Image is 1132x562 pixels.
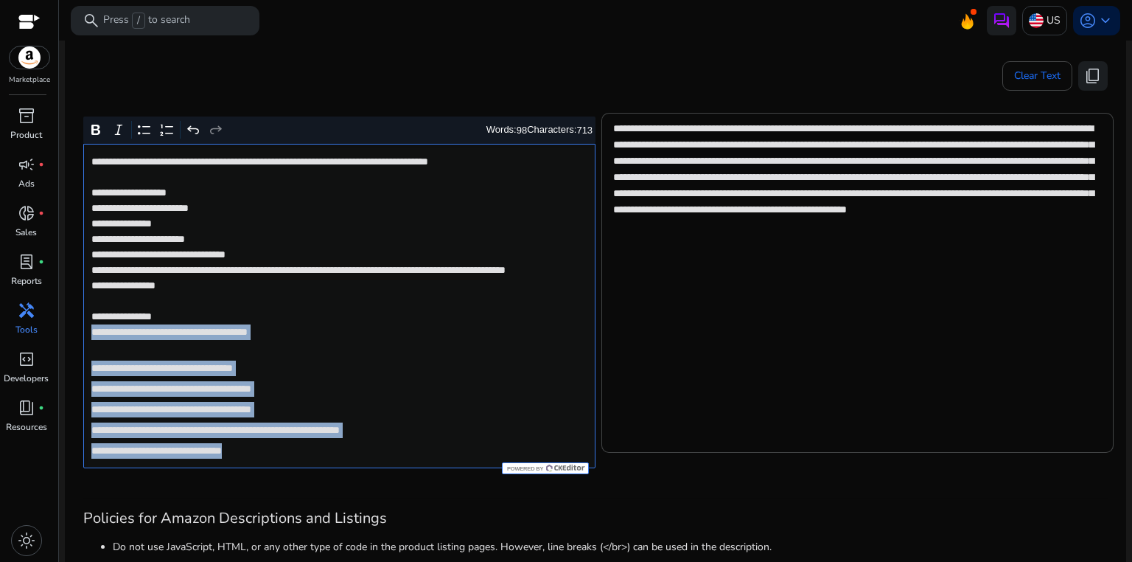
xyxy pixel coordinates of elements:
[576,125,593,136] label: 713
[18,532,35,549] span: light_mode
[11,274,42,288] p: Reports
[18,399,35,417] span: book_4
[38,210,44,216] span: fiber_manual_record
[113,539,1108,555] li: Do not use JavaScript, HTML, or any other type of code in the product listing pages. However, lin...
[9,74,50,86] p: Marketplace
[38,162,44,167] span: fiber_manual_record
[83,510,1108,527] h3: Policies for Amazon Descriptions and Listings
[4,372,49,385] p: Developers
[83,144,595,468] div: Rich Text Editor. Editing area: main. Press Alt+0 for help.
[15,323,38,336] p: Tools
[6,420,47,434] p: Resources
[18,253,35,271] span: lab_profile
[486,121,593,139] div: Words: Characters:
[1029,13,1044,28] img: us.svg
[10,46,49,69] img: amazon.svg
[18,302,35,319] span: handyman
[10,128,42,142] p: Product
[83,12,100,30] span: search
[18,350,35,368] span: code_blocks
[1002,61,1072,91] button: Clear Text
[38,405,44,411] span: fiber_manual_record
[18,156,35,173] span: campaign
[18,204,35,222] span: donut_small
[1097,12,1114,30] span: keyboard_arrow_down
[1078,61,1108,91] button: content_copy
[38,259,44,265] span: fiber_manual_record
[506,465,543,472] span: Powered by
[517,125,527,136] label: 98
[18,107,35,125] span: inventory_2
[103,13,190,29] p: Press to search
[132,13,145,29] span: /
[1079,12,1097,30] span: account_circle
[1084,67,1102,85] span: content_copy
[18,177,35,190] p: Ads
[1014,61,1061,91] span: Clear Text
[15,226,37,239] p: Sales
[83,117,595,145] div: Editor toolbar
[1047,7,1061,33] p: US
